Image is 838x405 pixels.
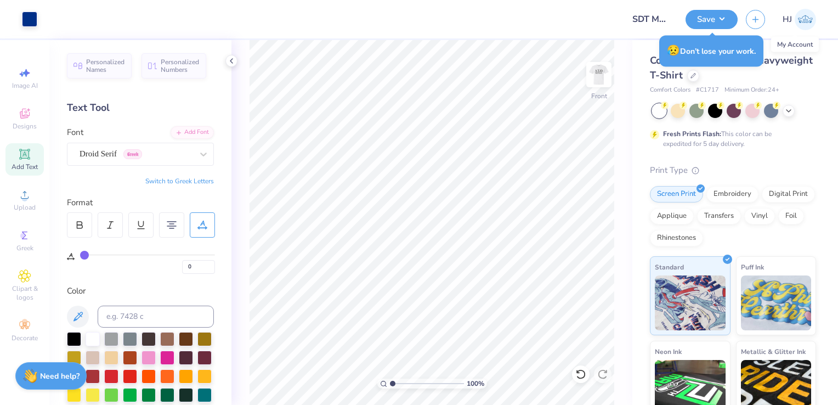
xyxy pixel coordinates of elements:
div: Foil [778,208,804,224]
span: HJ [783,13,792,26]
span: Comfort Colors [650,86,690,95]
span: Metallic & Glitter Ink [741,346,806,357]
span: Greek [16,244,33,252]
label: Font [67,126,83,139]
span: Clipart & logos [5,284,44,302]
span: Decorate [12,334,38,342]
span: Standard [655,261,684,273]
img: Front [588,64,610,86]
div: Format [67,196,215,209]
div: My Account [771,37,819,52]
div: Color [67,285,214,297]
a: HJ [783,9,816,30]
span: 😥 [667,43,680,58]
img: Standard [655,275,726,330]
span: # C1717 [696,86,719,95]
div: Text Tool [67,100,214,115]
div: Transfers [697,208,741,224]
img: Puff Ink [741,275,812,330]
strong: Need help? [40,371,80,381]
button: Save [686,10,738,29]
div: Rhinestones [650,230,703,246]
span: Personalized Numbers [161,58,200,74]
input: e.g. 7428 c [98,306,214,328]
span: Designs [13,122,37,131]
span: Minimum Order: 24 + [724,86,779,95]
span: Upload [14,203,36,212]
div: Applique [650,208,694,224]
div: This color can be expedited for 5 day delivery. [663,129,798,149]
input: Untitled Design [624,8,677,30]
span: Image AI [12,81,38,90]
strong: Fresh Prints Flash: [663,130,721,138]
div: Print Type [650,164,816,177]
span: Puff Ink [741,261,764,273]
span: 100 % [467,379,484,389]
div: Digital Print [762,186,815,203]
div: Embroidery [706,186,758,203]
span: Comfort Colors Adult Heavyweight T-Shirt [650,54,813,82]
div: Screen Print [650,186,703,203]
div: Front [591,91,607,101]
span: Add Text [12,162,38,171]
div: Don’t lose your work. [659,35,763,66]
span: Personalized Names [86,58,125,74]
button: Switch to Greek Letters [145,177,214,185]
div: Vinyl [744,208,775,224]
img: Hayden Joseph [795,9,816,30]
div: Add Font [171,126,214,139]
span: Neon Ink [655,346,682,357]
